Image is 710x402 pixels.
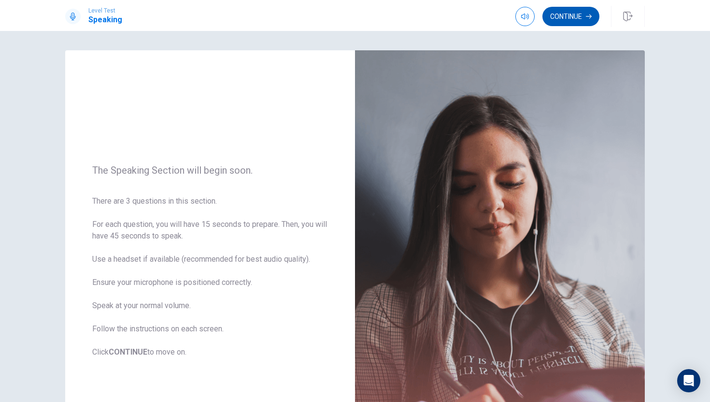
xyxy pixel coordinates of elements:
[677,369,700,392] div: Open Intercom Messenger
[109,347,147,357] b: CONTINUE
[88,7,122,14] span: Level Test
[92,164,328,176] span: The Speaking Section will begin soon.
[88,14,122,26] h1: Speaking
[92,195,328,358] span: There are 3 questions in this section. For each question, you will have 15 seconds to prepare. Th...
[542,7,599,26] button: Continue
